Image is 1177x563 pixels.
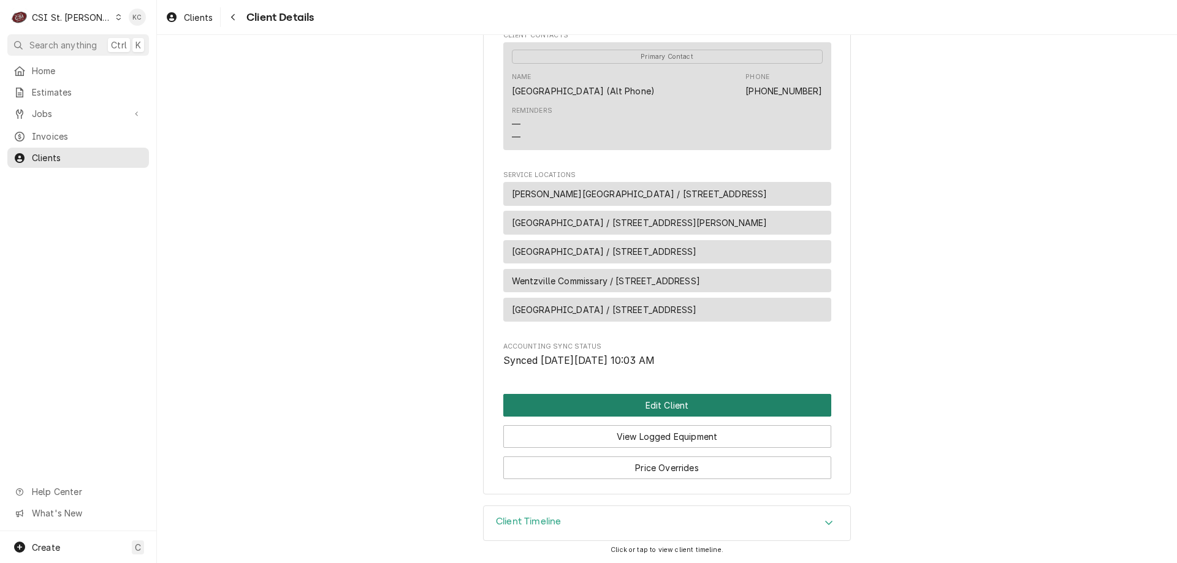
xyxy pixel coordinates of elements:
[503,448,831,479] div: Button Group Row
[32,11,112,24] div: CSI St. [PERSON_NAME]
[512,106,552,116] div: Reminders
[484,506,850,540] div: Accordion Header
[503,394,831,417] button: Edit Client
[512,72,531,82] div: Name
[503,31,831,155] div: Client Contacts
[32,130,143,143] span: Invoices
[484,506,850,540] button: Accordion Details Expand Trigger
[496,516,561,527] h3: Client Timeline
[32,485,142,498] span: Help Center
[512,216,768,229] span: [GEOGRAPHIC_DATA] / [STREET_ADDRESS][PERSON_NAME]
[161,7,218,28] a: Clients
[512,72,655,97] div: Name
[32,542,60,553] span: Create
[503,211,831,235] div: Service Location
[483,505,851,541] div: Client Timeline
[503,342,831,352] span: Accounting Sync Status
[7,104,149,124] a: Go to Jobs
[223,7,243,27] button: Navigate back
[512,274,700,287] span: Wentzville Commissary / [STREET_ADDRESS]
[503,456,831,479] button: Price Overrides
[512,49,823,64] div: Primary
[29,39,97,51] span: Search anything
[7,61,149,81] a: Home
[32,507,142,520] span: What's New
[184,11,213,24] span: Clients
[135,39,141,51] span: K
[111,39,127,51] span: Ctrl
[503,42,831,149] div: Contact
[611,546,723,554] span: Click or tap to view client timeline.
[512,187,768,200] span: [PERSON_NAME][GEOGRAPHIC_DATA] / [STREET_ADDRESS]
[7,148,149,168] a: Clients
[32,64,143,77] span: Home
[503,342,831,368] div: Accounting Sync Status
[512,106,552,143] div: Reminders
[503,182,831,327] div: Service Locations List
[503,269,831,293] div: Service Location
[512,118,520,130] div: —
[503,394,831,479] div: Button Group
[243,9,314,26] span: Client Details
[129,9,146,26] div: KC
[32,151,143,164] span: Clients
[135,541,141,554] span: C
[512,303,697,316] span: [GEOGRAPHIC_DATA] / [STREET_ADDRESS]
[129,9,146,26] div: Kelly Christen's Avatar
[32,107,124,120] span: Jobs
[503,182,831,206] div: Service Location
[512,50,823,64] span: Primary Contact
[11,9,28,26] div: C
[503,31,831,40] span: Client Contacts
[503,170,831,327] div: Service Locations
[503,417,831,448] div: Button Group Row
[745,72,822,97] div: Phone
[503,394,831,417] div: Button Group Row
[11,9,28,26] div: CSI St. Louis's Avatar
[512,85,655,97] div: [GEOGRAPHIC_DATA] (Alt Phone)
[745,72,769,82] div: Phone
[7,82,149,102] a: Estimates
[503,425,831,448] button: View Logged Equipment
[7,34,149,56] button: Search anythingCtrlK
[503,170,831,180] span: Service Locations
[32,86,143,99] span: Estimates
[512,130,520,143] div: —
[503,42,831,155] div: Client Contacts List
[503,240,831,264] div: Service Location
[7,482,149,502] a: Go to Help Center
[745,86,822,96] a: [PHONE_NUMBER]
[7,503,149,523] a: Go to What's New
[7,126,149,146] a: Invoices
[512,245,697,258] span: [GEOGRAPHIC_DATA] / [STREET_ADDRESS]
[503,355,655,366] span: Synced [DATE][DATE] 10:03 AM
[503,298,831,322] div: Service Location
[503,353,831,368] span: Accounting Sync Status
